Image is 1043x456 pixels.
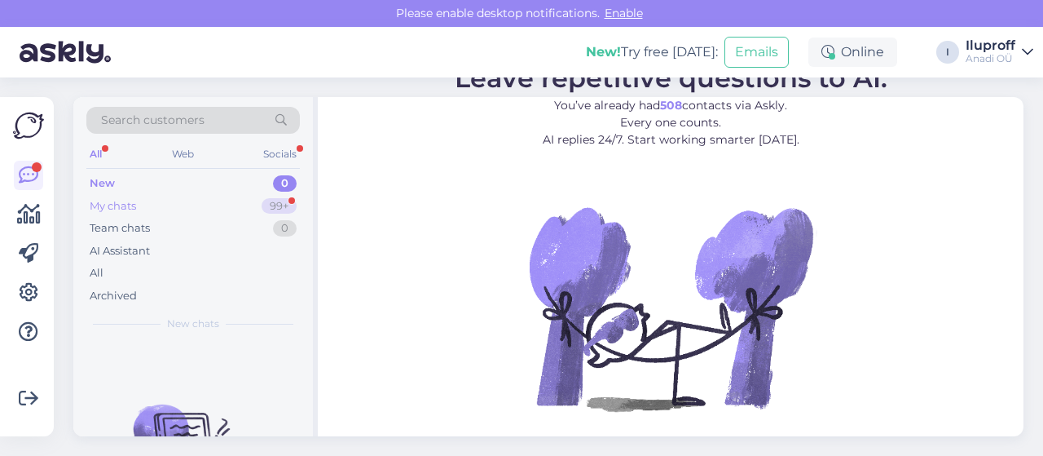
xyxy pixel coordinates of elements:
[90,175,115,192] div: New
[13,110,44,141] img: Askly Logo
[273,175,297,192] div: 0
[808,38,897,67] div: Online
[966,39,1015,52] div: Iluproff
[455,97,887,148] p: You’ve already had contacts via Askly. Every one counts. AI replies 24/7. Start working smarter [...
[273,220,297,237] div: 0
[90,243,150,259] div: AI Assistant
[524,162,817,455] img: No Chat active
[966,52,1015,65] div: Anadi OÜ
[724,37,789,68] button: Emails
[167,317,219,331] span: New chats
[90,288,137,304] div: Archived
[260,144,300,165] div: Socials
[586,44,621,60] b: New!
[966,39,1033,65] a: IluproffAnadi OÜ
[90,265,103,281] div: All
[660,98,682,113] b: 508
[90,198,136,215] div: My chats
[600,6,648,20] span: Enable
[90,220,150,237] div: Team chats
[86,144,105,165] div: All
[169,144,197,165] div: Web
[262,198,297,215] div: 99+
[455,62,887,94] span: Leave repetitive questions to AI.
[936,41,959,64] div: I
[101,112,205,129] span: Search customers
[586,42,718,62] div: Try free [DATE]:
